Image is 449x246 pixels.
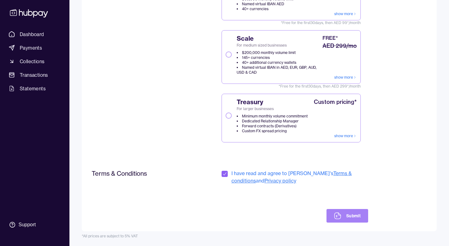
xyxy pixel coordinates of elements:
span: Collections [20,58,44,65]
a: Collections [6,56,63,67]
span: *Free for the first 30 days, then AED 299*/month [222,84,361,89]
div: *All prices are subject to 5% VAT [82,234,437,239]
div: Custom pricing* [314,98,357,106]
button: Submit [326,209,368,223]
li: 40+ currencies [237,6,293,11]
a: Payments [6,42,63,53]
li: 40+ additional currency wallets [237,60,321,65]
span: Dashboard [20,31,44,38]
li: 145+ currencies [237,55,321,60]
span: Transactions [20,71,48,79]
h2: Terms & Conditions [92,170,185,177]
span: Scale [237,34,321,43]
li: Forward contracts (Derivatives) [237,124,308,129]
button: ScaleFor medium sized businesses$200,000 monthly volume limit145+ currencies40+ additional curren... [226,51,232,58]
button: TreasuryFor larger businessesMinimum monthly volume commitmentDedicated Relationship ManagerForwa... [226,113,232,119]
a: Dashboard [6,29,63,40]
div: FREE* [322,34,338,42]
span: *Free for the first 30 days, then AED 99*/month [222,20,361,25]
span: Payments [20,44,42,51]
span: For larger businesses [237,106,308,111]
span: Statements [20,85,46,92]
div: AED 299/mo [322,42,357,50]
li: $200,000 monthly volume limit [237,50,321,55]
li: Named virtual IBAN in AED, EUR, GBP, AUD, USD & CAD [237,65,321,75]
a: Statements [6,83,63,94]
span: Treasury [237,98,308,106]
div: Support [19,221,36,228]
li: Named virtual IBAN AED [237,2,293,6]
span: I have read and agree to [PERSON_NAME]'s and [231,170,368,184]
span: For medium sized businesses [237,43,321,48]
a: Support [6,218,63,231]
a: Transactions [6,69,63,80]
a: show more [334,11,357,16]
li: Dedicated Relationship Manager [237,119,308,124]
a: show more [334,133,357,138]
a: Privacy policy [264,178,296,184]
a: show more [334,75,357,80]
li: Custom FX spread pricing [237,129,308,133]
li: Minimum monthly volume commitment [237,114,308,119]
